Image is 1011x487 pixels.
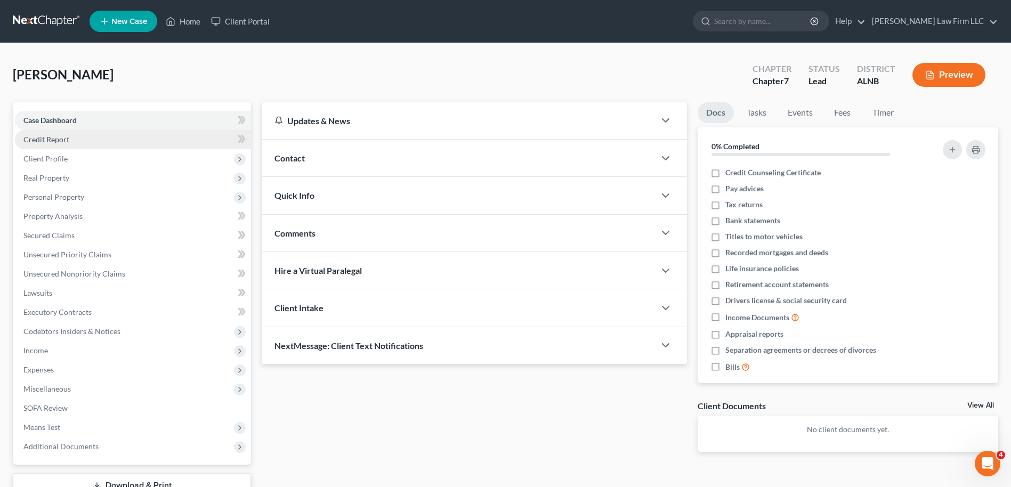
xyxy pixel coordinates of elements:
a: View All [967,402,994,409]
a: Unsecured Nonpriority Claims [15,264,251,283]
a: Home [160,12,206,31]
span: Executory Contracts [23,307,92,316]
span: Drivers license & social security card [725,295,847,306]
span: Additional Documents [23,442,99,451]
span: Pay advices [725,183,764,194]
a: Fees [826,102,860,123]
span: New Case [111,18,147,26]
span: Bank statements [725,215,780,226]
span: Codebtors Insiders & Notices [23,327,120,336]
a: Lawsuits [15,283,251,303]
span: Appraisal reports [725,329,783,339]
input: Search by name... [714,11,812,31]
span: Bills [725,362,740,372]
span: Client Profile [23,154,68,163]
span: Secured Claims [23,231,75,240]
span: Separation agreements or decrees of divorces [725,345,876,355]
span: Credit Counseling Certificate [725,167,821,178]
a: Tasks [738,102,775,123]
p: No client documents yet. [706,424,990,435]
span: Contact [274,153,305,163]
span: 4 [997,451,1005,459]
span: Miscellaneous [23,384,71,393]
span: Life insurance policies [725,263,799,274]
span: Hire a Virtual Paralegal [274,265,362,275]
div: Chapter [753,75,791,87]
a: Unsecured Priority Claims [15,245,251,264]
span: Personal Property [23,192,84,201]
span: Titles to motor vehicles [725,231,803,242]
iframe: Intercom live chat [975,451,1000,476]
div: Lead [808,75,840,87]
a: SOFA Review [15,399,251,418]
a: Secured Claims [15,226,251,245]
span: Unsecured Priority Claims [23,250,111,259]
span: Means Test [23,423,60,432]
a: Property Analysis [15,207,251,226]
span: Property Analysis [23,212,83,221]
a: Client Portal [206,12,275,31]
a: Case Dashboard [15,111,251,130]
div: Client Documents [698,400,766,411]
div: Updates & News [274,115,642,126]
div: ALNB [857,75,895,87]
span: Real Property [23,173,69,182]
span: 7 [784,76,789,86]
a: Help [830,12,866,31]
span: Case Dashboard [23,116,77,125]
a: [PERSON_NAME] Law Firm LLC [867,12,998,31]
a: Credit Report [15,130,251,149]
span: Income Documents [725,312,789,323]
span: Comments [274,228,316,238]
a: Executory Contracts [15,303,251,322]
span: Income [23,346,48,355]
span: Credit Report [23,135,69,144]
strong: 0% Completed [711,142,759,151]
span: [PERSON_NAME] [13,67,114,82]
span: Expenses [23,365,54,374]
span: NextMessage: Client Text Notifications [274,340,423,351]
span: Client Intake [274,303,323,313]
a: Timer [864,102,902,123]
div: District [857,63,895,75]
span: Unsecured Nonpriority Claims [23,269,125,278]
span: Lawsuits [23,288,52,297]
div: Status [808,63,840,75]
span: Tax returns [725,199,763,210]
div: Chapter [753,63,791,75]
a: Events [779,102,821,123]
span: Quick Info [274,190,314,200]
span: Recorded mortgages and deeds [725,247,828,258]
a: Docs [698,102,734,123]
span: Retirement account statements [725,279,829,290]
span: SOFA Review [23,403,68,412]
button: Preview [912,63,985,87]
